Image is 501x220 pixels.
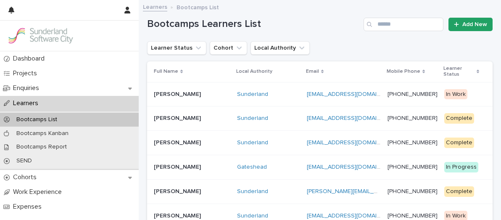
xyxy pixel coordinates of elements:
[364,18,443,31] input: Search
[237,212,268,220] a: Sunderland
[10,116,64,123] p: Bootcamps List
[388,188,438,194] a: [PHONE_NUMBER]
[10,157,39,164] p: SEND
[10,173,43,181] p: Cohorts
[444,113,474,124] div: Complete
[236,67,272,76] p: Local Authority
[147,41,206,55] button: Learner Status
[388,91,438,97] a: [PHONE_NUMBER]
[154,89,203,98] p: [PERSON_NAME]
[10,69,44,77] p: Projects
[388,164,438,170] a: [PHONE_NUMBER]
[444,89,467,100] div: In Work
[444,186,474,197] div: Complete
[307,140,402,146] a: [EMAIL_ADDRESS][DOMAIN_NAME]
[10,203,48,211] p: Expenses
[10,55,51,63] p: Dashboard
[7,27,74,44] img: GVzBcg19RCOYju8xzymn
[147,82,493,106] tr: [PERSON_NAME][PERSON_NAME] Sunderland [EMAIL_ADDRESS][DOMAIN_NAME] [PHONE_NUMBER] In Work
[307,164,402,170] a: [EMAIL_ADDRESS][DOMAIN_NAME]
[10,143,74,151] p: Bootcamps Report
[10,130,75,137] p: Bootcamps Kanban
[154,67,178,76] p: Full Name
[147,131,493,155] tr: [PERSON_NAME][PERSON_NAME] Sunderland [EMAIL_ADDRESS][DOMAIN_NAME] [PHONE_NUMBER] Complete
[237,115,268,122] a: Sunderland
[237,188,268,195] a: Sunderland
[154,186,203,195] p: [PERSON_NAME]
[307,91,402,97] a: [EMAIL_ADDRESS][DOMAIN_NAME]
[250,41,310,55] button: Local Authority
[387,67,420,76] p: Mobile Phone
[307,188,448,194] a: [PERSON_NAME][EMAIL_ADDRESS][DOMAIN_NAME]
[177,2,219,11] p: Bootcamps List
[143,2,167,11] a: Learners
[237,91,268,98] a: Sunderland
[210,41,247,55] button: Cohort
[388,213,438,219] a: [PHONE_NUMBER]
[448,18,493,31] a: Add New
[237,139,268,146] a: Sunderland
[10,188,69,196] p: Work Experience
[237,164,267,171] a: Gateshead
[462,21,487,27] span: Add New
[388,140,438,146] a: [PHONE_NUMBER]
[10,84,46,92] p: Enquiries
[147,179,493,204] tr: [PERSON_NAME][PERSON_NAME] Sunderland [PERSON_NAME][EMAIL_ADDRESS][DOMAIN_NAME] [PHONE_NUMBER] Co...
[147,106,493,131] tr: [PERSON_NAME][PERSON_NAME] Sunderland [EMAIL_ADDRESS][DOMAIN_NAME] [PHONE_NUMBER] Complete
[443,64,475,80] p: Learner Status
[444,138,474,148] div: Complete
[307,115,402,121] a: [EMAIL_ADDRESS][DOMAIN_NAME]
[147,155,493,179] tr: [PERSON_NAME][PERSON_NAME] Gateshead [EMAIL_ADDRESS][DOMAIN_NAME] [PHONE_NUMBER] In Progress
[444,162,478,172] div: In Progress
[154,113,203,122] p: [PERSON_NAME]
[10,99,45,107] p: Learners
[388,115,438,121] a: [PHONE_NUMBER]
[154,138,203,146] p: [PERSON_NAME]
[154,211,203,220] p: [PERSON_NAME]
[154,162,203,171] p: [PERSON_NAME]
[147,18,360,30] h1: Bootcamps Learners List
[306,67,319,76] p: Email
[307,213,402,219] a: [EMAIL_ADDRESS][DOMAIN_NAME]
